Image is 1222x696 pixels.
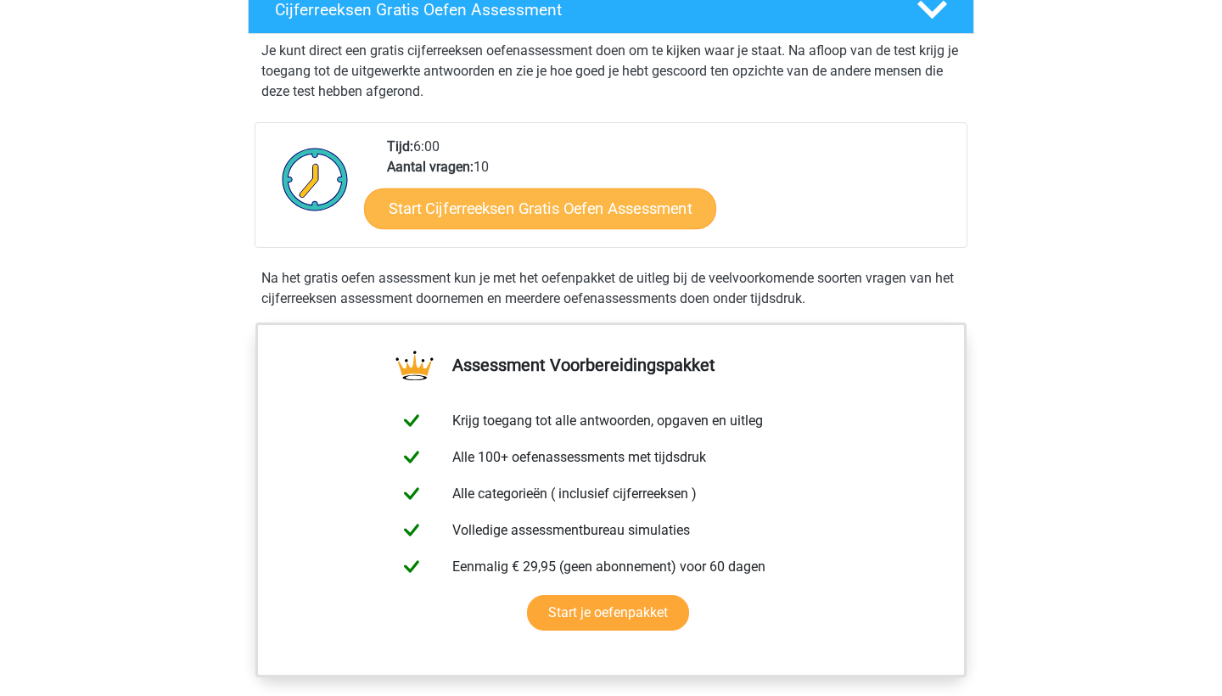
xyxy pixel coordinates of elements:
[364,188,716,228] a: Start Cijferreeksen Gratis Oefen Assessment
[387,138,413,154] b: Tijd:
[255,268,967,309] div: Na het gratis oefen assessment kun je met het oefenpakket de uitleg bij de veelvoorkomende soorte...
[374,137,966,247] div: 6:00 10
[261,41,961,102] p: Je kunt direct een gratis cijferreeksen oefenassessment doen om te kijken waar je staat. Na afloo...
[527,595,689,631] a: Start je oefenpakket
[387,159,474,175] b: Aantal vragen:
[272,137,358,222] img: Klok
